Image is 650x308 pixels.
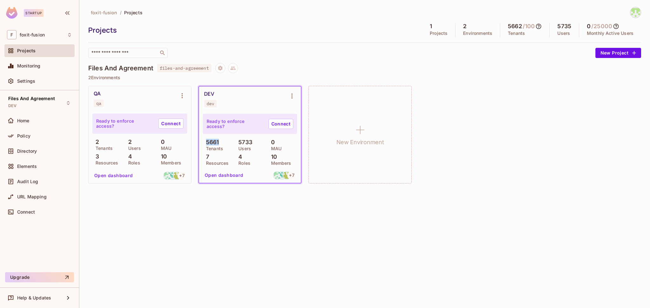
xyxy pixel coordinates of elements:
div: Startup [24,9,43,17]
p: MAU [158,146,171,151]
img: girija_dwivedi@foxitsoftware.com [283,171,291,179]
p: Members [268,161,291,166]
span: Projects [124,10,143,16]
p: 0 [268,139,275,145]
span: Project settings [215,66,225,72]
a: Connect [269,119,293,129]
div: QA [94,91,101,97]
img: deepshikha_yadav@foxitsoftware.com [630,7,641,18]
span: DEV [8,103,17,108]
button: Environment settings [286,90,298,102]
img: kevin_coronel@foxitsoftware.com [273,171,281,179]
button: New Project [595,48,641,58]
h5: 0 [587,23,591,29]
span: Files And Agreement [8,96,55,101]
h5: / 100 [523,23,535,29]
p: Environments [463,31,492,36]
p: Ready to enforce access? [96,119,153,129]
h5: 5735 [557,23,571,29]
span: foxit-fusion [91,10,117,16]
span: + 7 [289,173,294,177]
span: Elements [17,164,37,169]
h4: Files And Agreement [88,64,153,72]
span: Audit Log [17,179,38,184]
p: Roles [125,160,140,165]
p: Tenants [508,31,525,36]
p: 3 [92,153,99,160]
h5: 5662 [508,23,522,29]
p: Resources [203,161,229,166]
h5: / 25000 [591,23,612,29]
h5: 2 [463,23,467,29]
p: Users [125,146,141,151]
p: Members [158,160,181,165]
p: 4 [125,153,132,160]
img: c-mariano_salas@foxitsoftware.com [168,172,176,180]
p: 4 [235,154,242,160]
span: Monitoring [17,63,41,68]
div: Projects [88,25,419,35]
p: Ready to enforce access? [207,119,263,129]
p: 5733 [235,139,252,145]
button: Environment settings [176,89,189,102]
p: 2 [125,139,132,145]
div: DEV [204,91,214,97]
div: qa [96,101,101,106]
p: 10 [268,154,277,160]
p: 2 [92,139,99,145]
button: Open dashboard [202,170,246,180]
span: Directory [17,149,37,154]
span: Help & Updates [17,295,51,300]
img: SReyMgAAAABJRU5ErkJggg== [6,7,17,19]
span: files-and-agreement [157,64,211,72]
p: Resources [92,160,118,165]
p: Users [235,146,251,151]
span: + 7 [179,173,184,178]
p: Projects [430,31,448,36]
h5: 1 [430,23,432,29]
p: Users [557,31,570,36]
p: 10 [158,153,167,160]
span: URL Mapping [17,194,47,199]
img: kevin_coronel@foxitsoftware.com [163,172,171,180]
p: 7 [203,154,209,160]
span: Projects [17,48,36,53]
button: Upgrade [5,272,74,282]
p: Monthly Active Users [587,31,633,36]
img: girija_dwivedi@foxitsoftware.com [173,172,181,180]
p: MAU [268,146,282,151]
p: Tenants [92,146,113,151]
span: Policy [17,133,30,138]
a: Connect [158,119,183,129]
span: Home [17,118,30,123]
button: Open dashboard [92,170,136,181]
li: / [120,10,122,16]
h1: New Environment [336,138,384,147]
span: Settings [17,79,35,84]
img: c-mariano_salas@foxitsoftware.com [278,171,286,179]
span: F [7,30,17,39]
p: Roles [235,161,250,166]
p: 2 Environments [88,75,641,80]
span: Connect [17,209,35,215]
div: dev [207,101,214,106]
p: 0 [158,139,165,145]
span: Workspace: foxit-fusion [20,32,45,37]
p: Tenants [203,146,223,151]
p: 5661 [203,139,219,145]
